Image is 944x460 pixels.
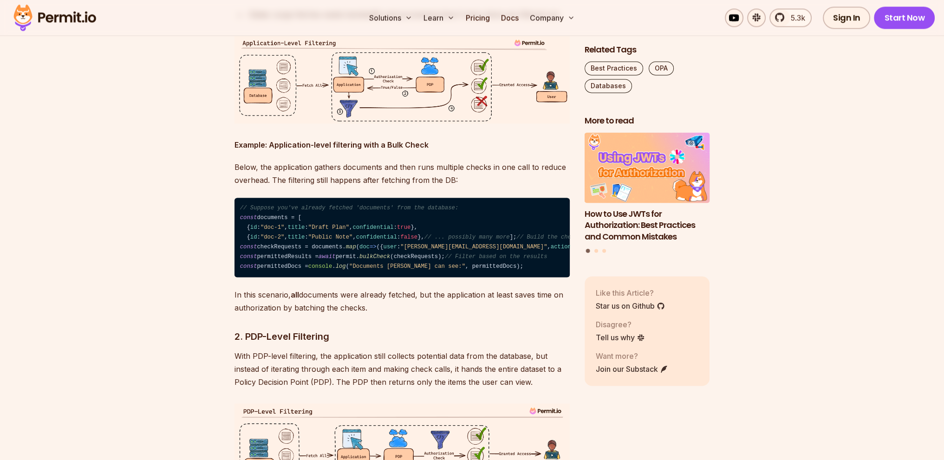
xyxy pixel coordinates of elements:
p: Like this Article? [596,287,665,298]
span: // Suppose you've already fetched 'documents' from the database: [240,205,458,211]
span: confidential [352,224,393,231]
a: Sign In [823,6,871,29]
a: Tell us why [596,332,645,343]
span: await [319,253,336,260]
img: How to Use JWTs for Authorization: Best Practices and Common Mistakes [585,133,710,203]
a: 5.3k [769,8,812,27]
span: true [397,224,410,231]
span: title [288,234,305,240]
span: action [551,244,571,250]
span: const [240,244,257,250]
a: Databases [585,79,632,93]
span: "Public Note" [308,234,353,240]
span: "doc-1" [260,224,284,231]
span: "doc-2" [260,234,284,240]
strong: all [291,290,299,299]
h3: 2. PDP-Level Filtering [234,329,570,344]
li: 1 of 3 [585,133,710,243]
p: Want more? [596,350,668,362]
img: image - 2025-01-22T160339.091.png [234,36,570,123]
a: Start Now [874,6,935,29]
a: Best Practices [585,62,643,76]
span: map [346,244,356,250]
span: => [359,244,377,250]
span: const [240,253,257,260]
span: "Draft Plan" [308,224,349,231]
a: OPA [649,62,674,76]
span: confidential [356,234,397,240]
div: Posts [585,133,710,254]
p: In this scenario, documents were already fetched, but the application at least saves time on auth... [234,288,570,314]
span: false [400,234,417,240]
span: log [336,263,346,270]
span: console [308,263,332,270]
span: const [240,263,257,270]
button: Learn [420,8,458,27]
span: "[PERSON_NAME][EMAIL_ADDRESS][DOMAIN_NAME]" [400,244,547,250]
span: // Filter based on the results [445,253,547,260]
a: Join our Substack [596,363,668,375]
button: Company [526,8,579,27]
p: Disagree? [596,319,645,330]
h2: Related Tags [585,45,710,56]
span: // Build the check requests for each item [516,234,656,240]
p: With PDP-level filtering, the application still collects potential data from the database, but in... [234,350,570,389]
h2: More to read [585,116,710,127]
button: Solutions [365,8,416,27]
a: Docs [497,8,522,27]
a: Pricing [462,8,494,27]
span: id [250,224,257,231]
img: Permit logo [9,2,100,33]
code: documents = [ { : , : , : }, { : , : , : }, ]; checkRequests = documents. ( ({ : , : , : })); per... [234,198,570,278]
a: Star us on Github [596,300,665,311]
span: user [384,244,397,250]
button: Go to slide 1 [586,249,590,253]
span: "Documents [PERSON_NAME] can see:" [349,263,465,270]
span: // ... possibly many more [424,234,510,240]
p: Below, the application gathers documents and then runs multiple checks in one call to reduce over... [234,161,570,187]
button: Go to slide 3 [602,249,606,253]
span: id [250,234,257,240]
span: bulkCheck [359,253,390,260]
h3: How to Use JWTs for Authorization: Best Practices and Common Mistakes [585,208,710,243]
strong: Example: Application-level filtering with a Bulk Check [234,140,429,149]
a: How to Use JWTs for Authorization: Best Practices and Common MistakesHow to Use JWTs for Authoriz... [585,133,710,243]
span: 5.3k [785,12,805,23]
span: title [288,224,305,231]
span: doc [359,244,370,250]
span: const [240,214,257,221]
button: Go to slide 2 [594,249,598,253]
